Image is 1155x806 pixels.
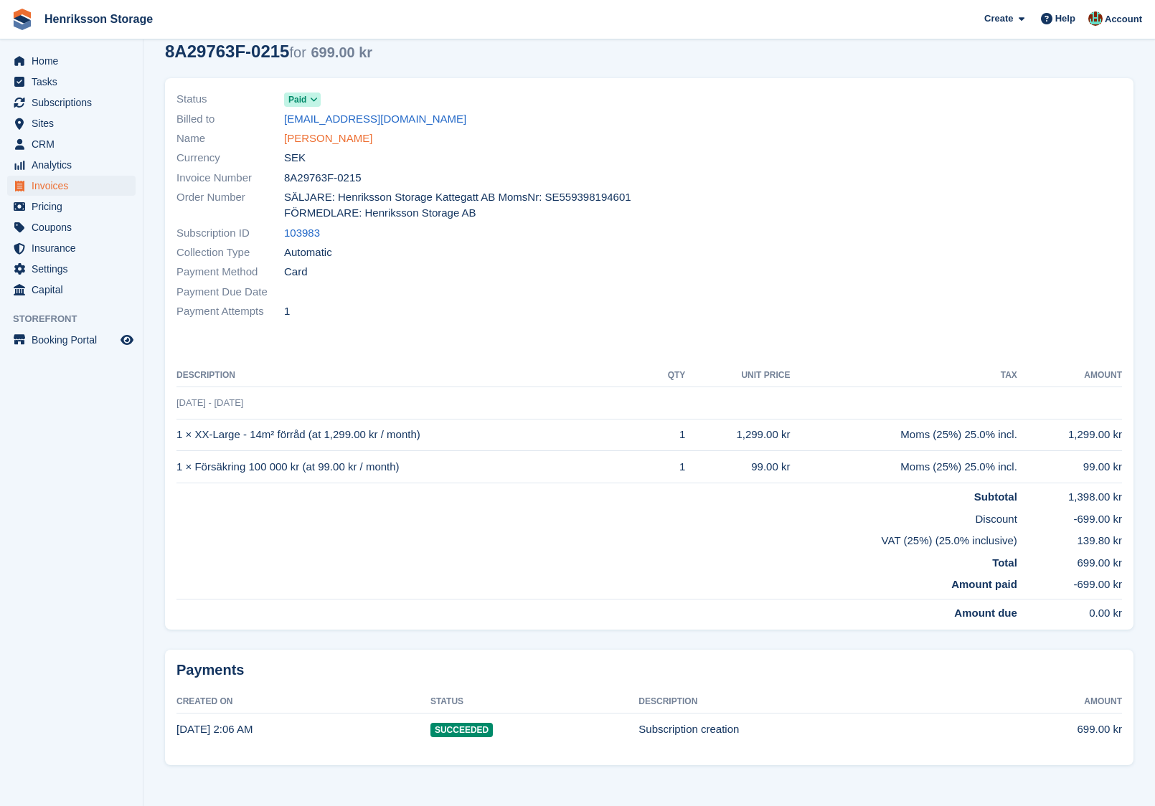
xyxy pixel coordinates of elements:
a: menu [7,238,136,258]
td: 99.00 kr [685,451,790,483]
span: Payment Due Date [176,284,284,300]
span: Payment Method [176,264,284,280]
span: Name [176,131,284,147]
div: Moms (25%) 25.0% incl. [790,427,1017,443]
span: Sites [32,113,118,133]
div: 8A29763F-0215 [165,42,372,61]
span: Currency [176,150,284,166]
a: menu [7,259,136,279]
th: Created On [176,691,430,713]
td: 0.00 kr [1017,599,1122,621]
a: menu [7,113,136,133]
div: Moms (25%) 25.0% incl. [790,459,1017,475]
a: menu [7,330,136,350]
span: Booking Portal [32,330,118,350]
span: Pricing [32,196,118,217]
span: Invoices [32,176,118,196]
span: Create [984,11,1013,26]
td: Discount [176,506,1017,528]
td: 99.00 kr [1017,451,1122,483]
a: menu [7,280,136,300]
span: SÄLJARE: Henriksson Storage Kattegatt AB MomsNr: SE559398194601 FÖRMEDLARE: Henriksson Storage AB [284,189,641,222]
span: Storefront [13,312,143,326]
strong: Amount paid [951,578,1017,590]
a: [EMAIL_ADDRESS][DOMAIN_NAME] [284,111,466,128]
a: Henriksson Storage [39,7,159,31]
span: for [289,44,306,60]
span: Subscriptions [32,93,118,113]
td: 1 × Försäkring 100 000 kr (at 99.00 kr / month) [176,451,651,483]
span: 8A29763F-0215 [284,170,362,186]
td: 1 [651,451,685,483]
a: menu [7,217,136,237]
th: Description [638,691,973,713]
th: Amount [1017,364,1122,387]
td: 1 [651,419,685,451]
span: Subscription ID [176,225,284,242]
a: menu [7,176,136,196]
span: [DATE] - [DATE] [176,397,243,408]
span: Order Number [176,189,284,222]
span: Automatic [284,245,332,261]
span: SEK [284,150,306,166]
span: Account [1105,12,1142,27]
strong: Subtotal [974,490,1017,503]
strong: Amount due [954,607,1017,619]
time: 2025-08-30 00:06:30 UTC [176,723,253,735]
span: Invoice Number [176,170,284,186]
td: Subscription creation [638,713,973,745]
span: Settings [32,259,118,279]
span: Insurance [32,238,118,258]
a: menu [7,51,136,71]
th: Tax [790,364,1017,387]
a: menu [7,196,136,217]
img: stora-icon-8386f47178a22dfd0bd8f6a31ec36ba5ce8667c1dd55bd0f319d3a0aa187defe.svg [11,9,33,30]
span: Help [1055,11,1075,26]
td: 139.80 kr [1017,527,1122,549]
a: menu [7,155,136,175]
td: 1,299.00 kr [1017,419,1122,451]
span: Coupons [32,217,118,237]
span: Analytics [32,155,118,175]
span: 1 [284,303,290,320]
th: QTY [651,364,685,387]
span: CRM [32,134,118,154]
td: 699.00 kr [973,713,1122,745]
th: Unit Price [685,364,790,387]
a: [PERSON_NAME] [284,131,372,147]
th: Description [176,364,651,387]
span: Payment Attempts [176,303,284,320]
a: Paid [284,91,321,108]
a: 103983 [284,225,320,242]
a: menu [7,72,136,92]
span: Billed to [176,111,284,128]
span: Status [176,91,284,108]
td: 1 × XX-Large - 14m² förråd (at 1,299.00 kr / month) [176,419,651,451]
td: -699.00 kr [1017,571,1122,599]
td: -699.00 kr [1017,506,1122,528]
span: Paid [288,93,306,106]
a: menu [7,134,136,154]
td: 699.00 kr [1017,549,1122,572]
span: Tasks [32,72,118,92]
strong: Total [992,556,1017,569]
span: 699.00 kr [311,44,372,60]
td: 1,299.00 kr [685,419,790,451]
th: Status [430,691,638,713]
td: VAT (25%) (25.0% inclusive) [176,527,1017,549]
span: Card [284,264,308,280]
span: Home [32,51,118,71]
span: Collection Type [176,245,284,261]
a: Preview store [118,331,136,349]
td: 1,398.00 kr [1017,483,1122,506]
img: Isak Martinelle [1088,11,1103,26]
th: Amount [973,691,1122,713]
h2: Payments [176,661,1122,679]
a: menu [7,93,136,113]
span: Succeeded [430,723,493,737]
span: Capital [32,280,118,300]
